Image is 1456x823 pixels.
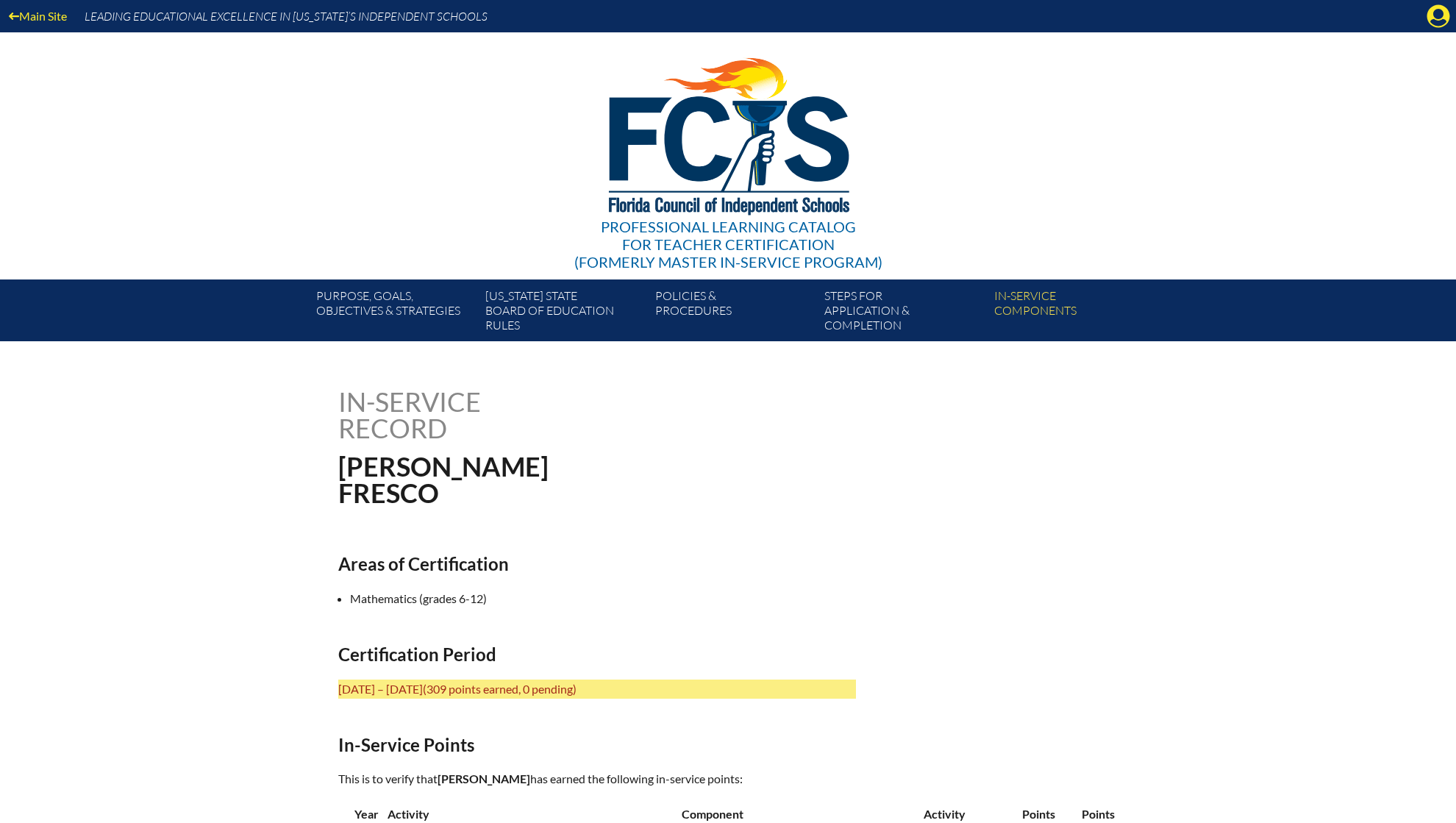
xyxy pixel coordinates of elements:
[338,453,821,506] h1: [PERSON_NAME] Fresco
[338,644,856,665] h2: Certification Period
[649,285,818,341] a: Policies &Procedures
[310,285,479,341] a: Purpose, goals,objectives & strategies
[479,285,649,341] a: [US_STATE] StateBoard of Education rules
[338,388,635,441] h1: In-service record
[338,769,856,788] p: This is to verify that has earned the following in-service points:
[818,285,988,341] a: Steps forapplication & completion
[577,32,880,233] img: FCISlogo221.eps
[423,682,577,696] span: (309 points earned, 0 pending)
[574,218,882,271] div: Professional Learning Catalog (formerly Master In-service Program)
[338,680,856,699] p: [DATE] – [DATE]
[622,235,835,253] span: for Teacher Certification
[3,6,73,26] a: Main Site
[350,589,868,608] li: Mathematics (grades 6-12)
[338,734,856,755] h2: In-Service Points
[438,772,530,785] span: [PERSON_NAME]
[568,29,888,274] a: Professional Learning Catalog for Teacher Certification(formerly Master In-service Program)
[988,285,1157,341] a: In-servicecomponents
[338,553,856,574] h2: Areas of Certification
[1427,4,1450,28] svg: Manage account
